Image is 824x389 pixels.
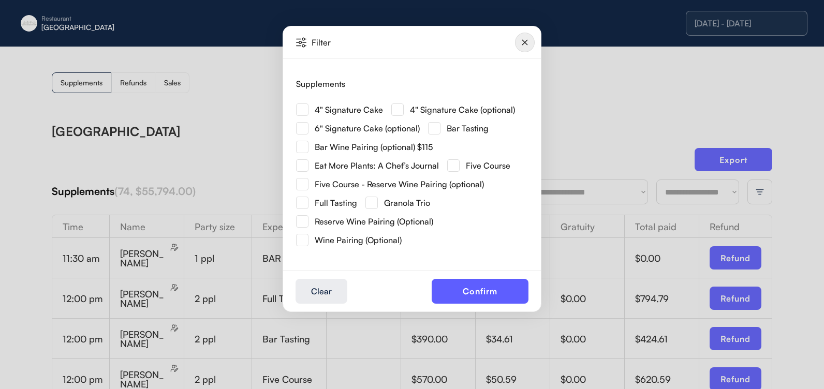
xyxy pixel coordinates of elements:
div: Filter [312,38,389,47]
img: Rectangle%20315.svg [296,141,308,153]
img: Rectangle%20315.svg [365,197,378,209]
div: Bar Tasting [447,124,489,132]
img: Group%2010124643.svg [515,33,535,52]
img: Rectangle%20315.svg [296,215,308,228]
div: Eat More Plants: A Chef’s Journal [315,161,439,170]
img: Rectangle%20315.svg [296,159,308,172]
div: Reserve Wine Pairing (Optional) [315,217,433,226]
img: Rectangle%20315.svg [296,122,308,134]
img: Rectangle%20315.svg [296,197,308,209]
div: Bar Wine Pairing (optional) $115 [315,143,433,151]
img: Rectangle%20315.svg [447,159,460,172]
img: Rectangle%20315.svg [296,103,308,116]
img: Rectangle%20315.svg [296,178,308,190]
div: Five Course [466,161,510,170]
div: 4" Signature Cake [315,106,383,114]
div: Five Course - Reserve Wine Pairing (optional) [315,180,484,188]
img: Rectangle%20315.svg [428,122,440,134]
img: Rectangle%20315.svg [296,234,308,246]
div: Supplements [296,80,345,88]
button: Confirm [432,279,528,304]
button: Clear [296,279,347,304]
div: 4" Signature Cake (optional) [410,106,515,114]
img: Rectangle%20315.svg [391,103,404,116]
img: Vector%20%2835%29.svg [296,37,306,48]
div: Granola Trio [384,199,430,207]
div: Wine Pairing (Optional) [315,236,402,244]
div: Full Tasting [315,199,357,207]
div: 6" Signature Cake (optional) [315,124,420,132]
